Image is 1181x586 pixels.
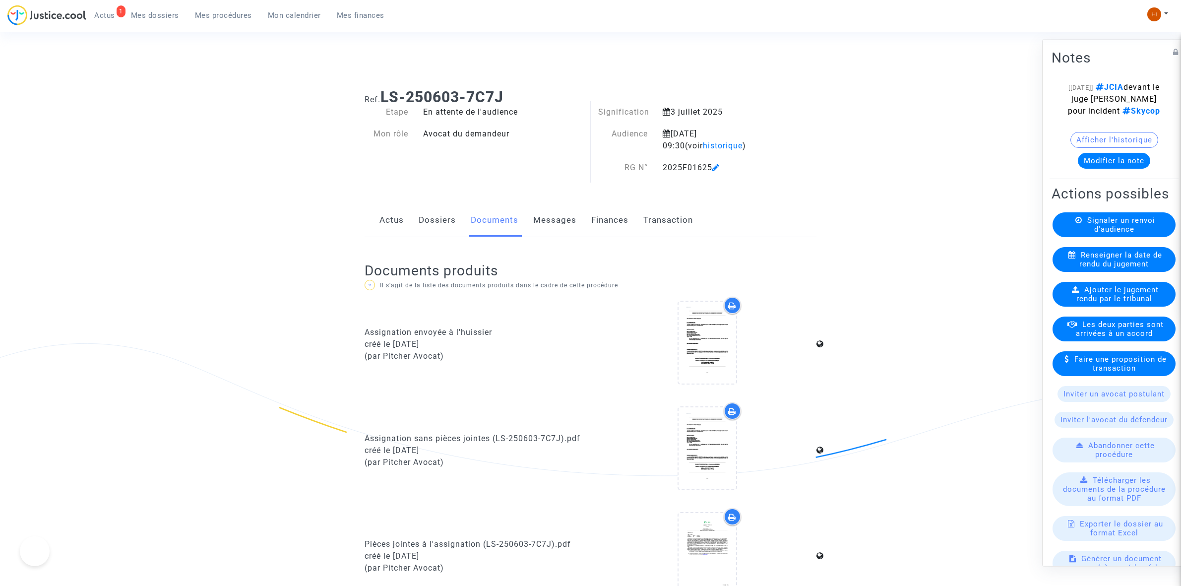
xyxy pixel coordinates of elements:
span: Mes finances [337,11,384,20]
span: Télécharger les documents de la procédure au format PDF [1063,475,1166,502]
h2: Actions possibles [1052,185,1177,202]
span: Signaler un renvoi d'audience [1087,215,1155,233]
div: (par Pitcher Avocat) [365,562,583,574]
span: Exporter le dossier au format Excel [1080,519,1163,537]
h2: Documents produits [365,262,816,279]
button: Modifier la note [1078,152,1150,168]
a: Actus [379,204,404,237]
span: (voir ) [685,141,746,150]
div: créé le [DATE] [365,445,583,456]
p: Il s'agit de la liste des documents produits dans le cadre de cette procédure [365,279,816,292]
iframe: Help Scout Beacon - Open [20,536,50,566]
img: fc99b196863ffcca57bb8fe2645aafd9 [1147,7,1161,21]
span: Inviter un avocat postulant [1063,389,1165,398]
div: En attente de l'audience [416,106,591,118]
div: Audience [591,128,656,152]
span: [[DATE]] [1068,83,1093,91]
span: Mes procédures [195,11,252,20]
span: Mes dossiers [131,11,179,20]
div: (par Pitcher Avocat) [365,350,583,362]
div: Mon rôle [357,128,416,140]
span: Mon calendrier [268,11,321,20]
div: 1 [117,5,125,17]
span: Faire une proposition de transaction [1074,354,1167,372]
span: devant le juge [PERSON_NAME] pour incident [1068,82,1160,115]
span: ? [369,283,372,288]
span: Skycop [1120,106,1160,115]
a: Messages [533,204,576,237]
div: Assignation sans pièces jointes (LS-250603-7C7J).pdf [365,433,583,445]
span: historique [703,141,743,150]
div: Signification [591,106,656,118]
div: Etape [357,106,416,118]
span: Ref. [365,95,380,104]
span: JCIA [1093,82,1123,91]
span: Inviter l'avocat du défendeur [1060,415,1168,424]
b: LS-250603-7C7J [380,88,503,106]
a: Finances [591,204,628,237]
button: Afficher l'historique [1070,131,1158,147]
div: (par Pitcher Avocat) [365,456,583,468]
a: Dossiers [419,204,456,237]
div: [DATE] 09:30 [655,128,785,152]
h2: Notes [1052,49,1177,66]
div: Avocat du demandeur [416,128,591,140]
img: jc-logo.svg [7,5,86,25]
span: Générer un document pour ce(s) procédure(s) [1069,554,1162,572]
div: Assignation envoyée à l'huissier [365,326,583,338]
span: Ajouter le jugement rendu par le tribunal [1076,285,1159,303]
div: RG N° [591,162,656,174]
div: Pièces jointes à l'assignation (LS-250603-7C7J).pdf [365,538,583,550]
span: Les deux parties sont arrivées à un accord [1076,320,1164,337]
div: 3 juillet 2025 [655,106,785,118]
a: Documents [471,204,518,237]
div: créé le [DATE] [365,338,583,350]
a: Transaction [643,204,693,237]
span: Abandonner cette procédure [1088,441,1155,458]
div: créé le [DATE] [365,550,583,562]
span: Actus [94,11,115,20]
span: Renseigner la date de rendu du jugement [1079,250,1162,268]
div: 2025F01625 [655,162,785,174]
